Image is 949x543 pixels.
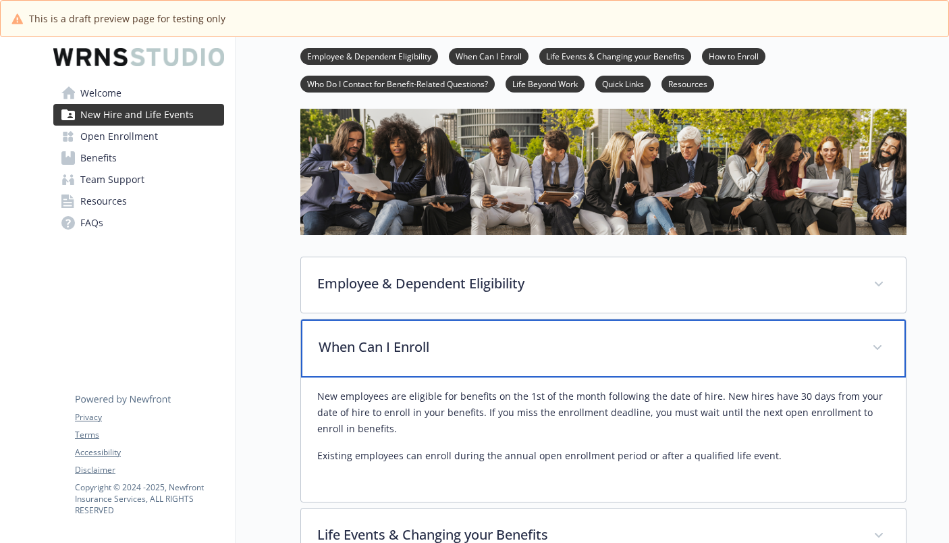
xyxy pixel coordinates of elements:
div: When Can I Enroll [301,319,906,378]
p: Employee & Dependent Eligibility [317,274,857,294]
a: New Hire and Life Events [53,104,224,126]
span: FAQs [80,212,103,234]
a: FAQs [53,212,224,234]
span: Welcome [80,82,121,104]
p: New employees are eligible for benefits on the 1st of the month following the date of hire. New h... [317,388,890,437]
a: Open Enrollment [53,126,224,147]
div: When Can I Enroll [301,378,906,502]
span: Benefits [80,147,117,169]
a: Employee & Dependent Eligibility [300,49,438,62]
span: Open Enrollment [80,126,158,147]
p: Existing employees can enroll during the annual open enrollment period or after a qualified life ... [317,448,890,464]
a: Disclaimer [75,464,223,476]
span: Resources [80,190,127,212]
a: Quick Links [595,77,651,90]
a: How to Enroll [702,49,765,62]
a: Who Do I Contact for Benefit-Related Questions? [300,77,495,90]
img: new hire page banner [300,109,906,235]
p: Copyright © 2024 - 2025 , Newfront Insurance Services, ALL RIGHTS RESERVED [75,482,223,516]
a: When Can I Enroll [449,49,528,62]
a: Welcome [53,82,224,104]
a: Resources [53,190,224,212]
p: When Can I Enroll [319,337,856,357]
a: Benefits [53,147,224,169]
a: Privacy [75,411,223,423]
a: Resources [661,77,714,90]
a: Team Support [53,169,224,190]
span: This is a draft preview page for testing only [29,11,225,26]
a: Life Beyond Work [506,77,585,90]
div: Employee & Dependent Eligibility [301,257,906,313]
span: New Hire and Life Events [80,104,194,126]
span: Team Support [80,169,144,190]
a: Terms [75,429,223,441]
a: Accessibility [75,446,223,459]
a: Life Events & Changing your Benefits [539,49,691,62]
